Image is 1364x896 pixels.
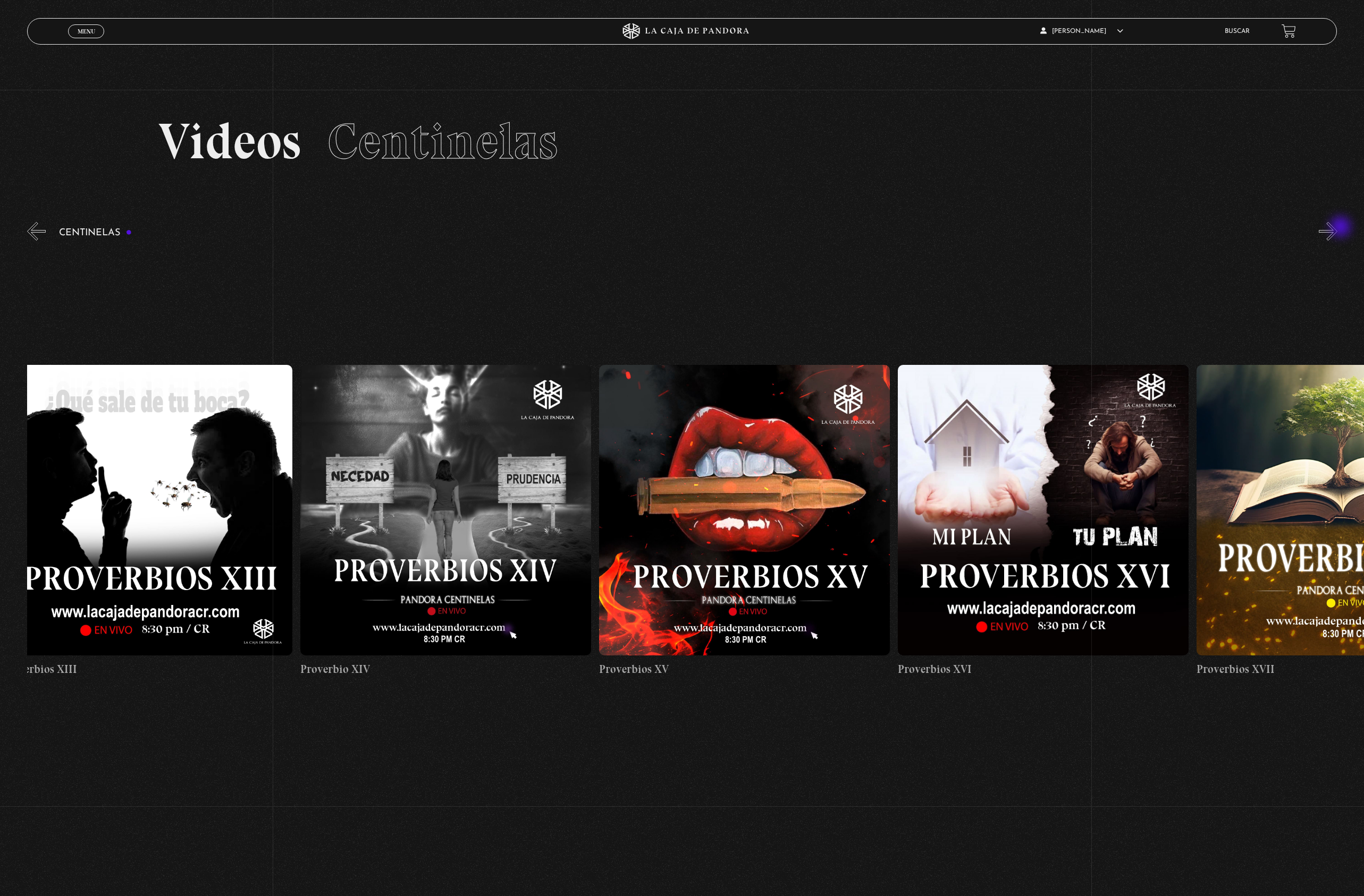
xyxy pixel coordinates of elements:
[1319,222,1337,241] button: Next
[1225,28,1250,35] a: Buscar
[27,222,46,241] button: Previous
[78,28,95,35] span: Menu
[1282,24,1296,38] a: View your shopping cart
[2,661,292,678] h4: Proverbios XIII
[599,661,890,678] h4: Proverbios XV
[898,661,1189,678] h4: Proverbios XVI
[1040,28,1123,35] span: [PERSON_NAME]
[327,111,558,172] span: Centinelas
[158,116,1206,167] h2: Videos
[300,249,591,794] a: Proverbio XIV
[300,661,591,678] h4: Proverbio XIV
[2,249,292,794] a: Proverbios XIII
[599,249,890,794] a: Proverbios XV
[74,37,99,45] span: Cerrar
[898,249,1189,794] a: Proverbios XVI
[59,228,132,238] h3: Centinelas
